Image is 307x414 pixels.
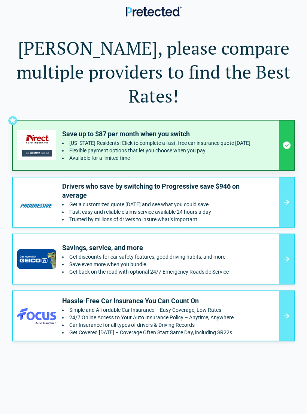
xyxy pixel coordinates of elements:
img: geico's logo [17,249,56,269]
li: Save even more when you bundle [62,261,229,267]
a: focusautoinsurance's logoHassle-Free Car Insurance You Can Count OnSimple and Affordable Car Insu... [12,290,295,341]
li: Get a customized quote today and see what you could save [62,201,264,207]
li: Car Insurance for all types of drivers & Driving Records [62,322,234,328]
p: Hassle-Free Car Insurance You Can Count On [62,296,234,305]
li: Trusted by millions of drivers to insure what’s important [62,216,264,222]
p: Savings, service, and more [62,243,229,252]
img: focusautoinsurance's logo [17,308,56,324]
li: Get discounts for car safety features, good driving habits, and more [62,254,229,260]
li: 24/7 Online Access to Your Auto Insurance Policy – Anytime, Anywhere [62,314,234,320]
li: Get back on the road with optional 24/7 Emergency Roadside Service [62,269,229,275]
img: progressive's logo [17,193,56,211]
p: Drivers who save by switching to Progressive save $946 on average [62,182,264,200]
h1: [PERSON_NAME], please compare multiple providers to find the Best Rates! [12,36,295,108]
li: Get Covered Today – Coverage Often Start Same Day, including SR22s [62,329,234,335]
li: Fast, easy and reliable claims service available 24 hours a day [62,209,264,215]
a: progressive's logoDrivers who save by switching to Progressive save $946 on averageGet a customiz... [12,177,295,228]
a: geico's logoSavings, service, and moreGet discounts for car safety features, good driving habits,... [12,234,295,284]
li: Simple and Affordable Car Insurance – Easy Coverage, Low Rates [62,307,234,313]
